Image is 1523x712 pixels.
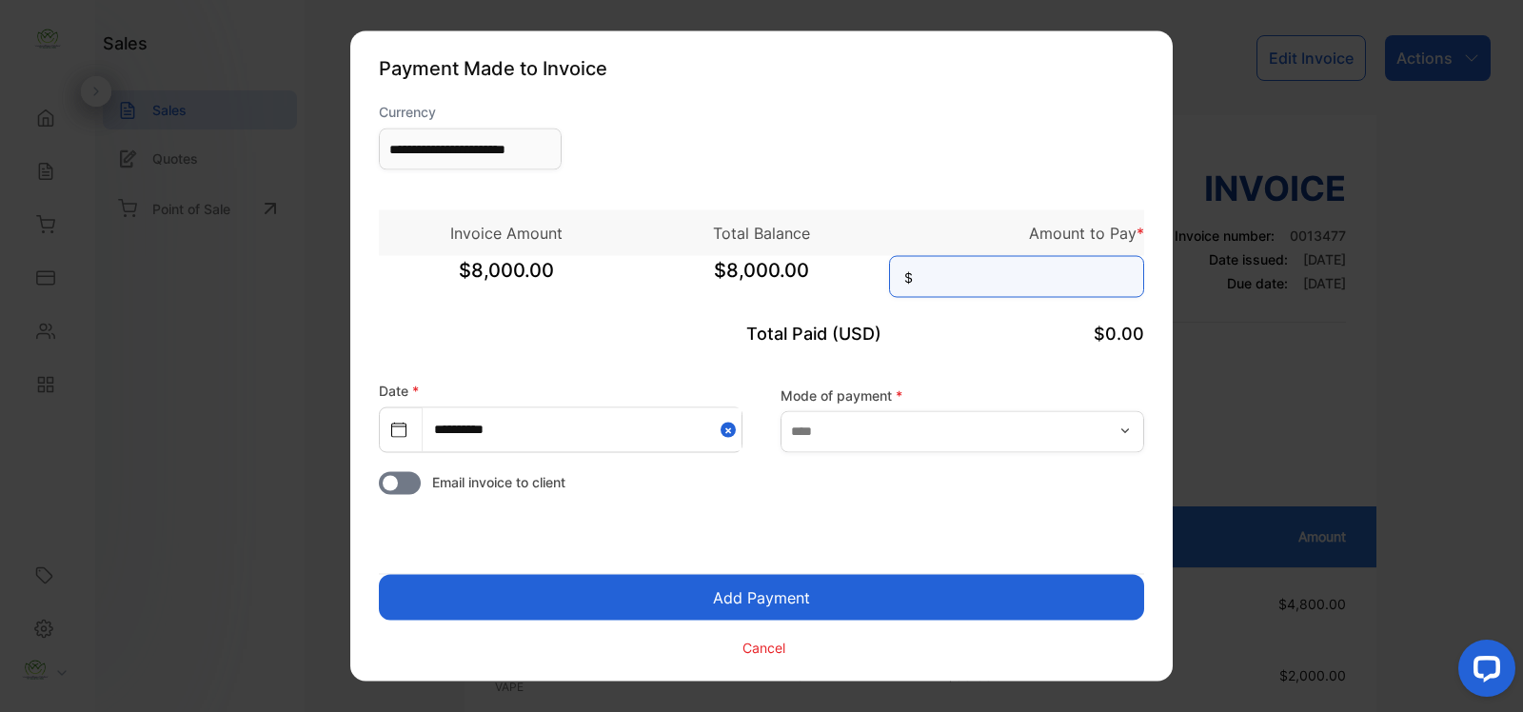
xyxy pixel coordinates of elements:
[379,54,1144,83] p: Payment Made to Invoice
[379,222,634,245] p: Invoice Amount
[781,385,1144,405] label: Mode of payment
[379,102,562,122] label: Currency
[379,575,1144,621] button: Add Payment
[1443,632,1523,712] iframe: LiveChat chat widget
[432,472,565,492] span: Email invoice to client
[721,408,742,451] button: Close
[634,256,889,304] span: $8,000.00
[379,383,419,399] label: Date
[634,321,889,346] p: Total Paid (USD)
[889,222,1144,245] p: Amount to Pay
[379,256,634,304] span: $8,000.00
[904,267,913,287] span: $
[634,222,889,245] p: Total Balance
[1094,324,1144,344] span: $0.00
[742,637,785,657] p: Cancel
